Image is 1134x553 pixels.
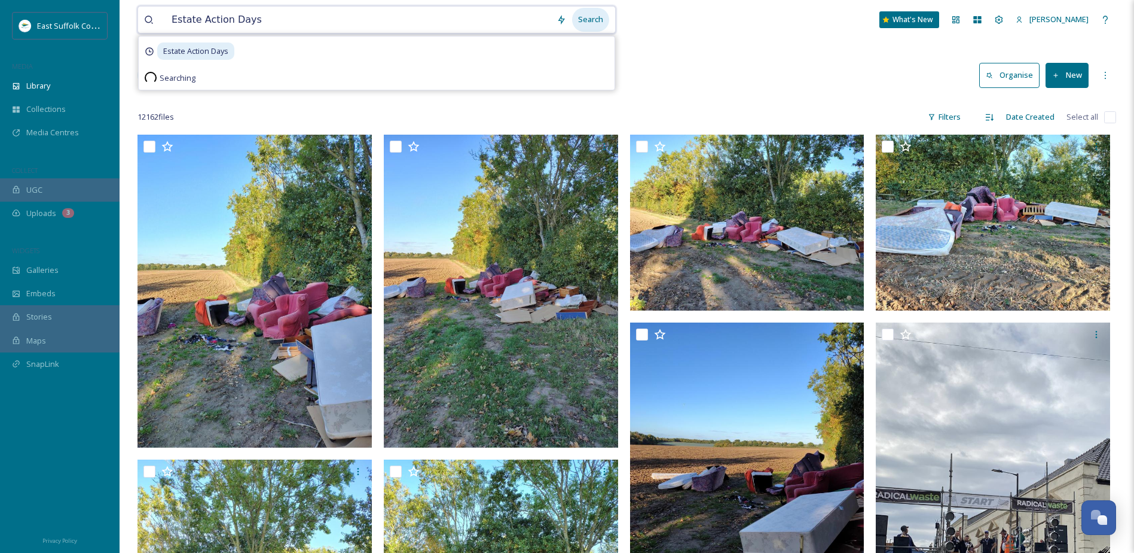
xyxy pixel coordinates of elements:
[1000,105,1060,129] div: Date Created
[26,104,66,115] span: Collections
[12,246,39,255] span: WIDGETS
[879,11,939,28] a: What's New
[26,80,50,92] span: Library
[1046,63,1089,87] button: New
[137,111,174,123] span: 12162 file s
[42,537,77,545] span: Privacy Policy
[979,63,1040,87] button: Organise
[12,166,38,175] span: COLLECT
[1010,8,1095,31] a: [PERSON_NAME]
[26,358,59,370] span: SnapLink
[26,184,42,196] span: UGC
[1029,14,1089,25] span: [PERSON_NAME]
[1066,111,1098,123] span: Select all
[160,72,195,84] span: Searching
[384,135,618,447] img: Fly tipping in Bucklesham 251006 6.jpg
[26,208,56,219] span: Uploads
[26,311,52,323] span: Stories
[166,7,551,33] input: Search your library
[26,265,59,276] span: Galleries
[37,20,108,31] span: East Suffolk Council
[1081,500,1116,535] button: Open Chat
[572,8,609,31] div: Search
[922,105,967,129] div: Filters
[137,135,372,447] img: Fly tipping in Bucklesham 251006 7.jpg
[62,208,74,218] div: 3
[26,127,79,138] span: Media Centres
[876,135,1110,311] img: Fly tipping in Bucklesham 251006 4.jpg
[26,335,46,347] span: Maps
[630,135,864,311] img: Fly tipping in Bucklesham 251006 5.jpg
[19,20,31,32] img: ESC%20Logo.png
[26,288,56,299] span: Embeds
[42,533,77,547] a: Privacy Policy
[157,42,234,60] span: Estate Action Days
[12,62,33,71] span: MEDIA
